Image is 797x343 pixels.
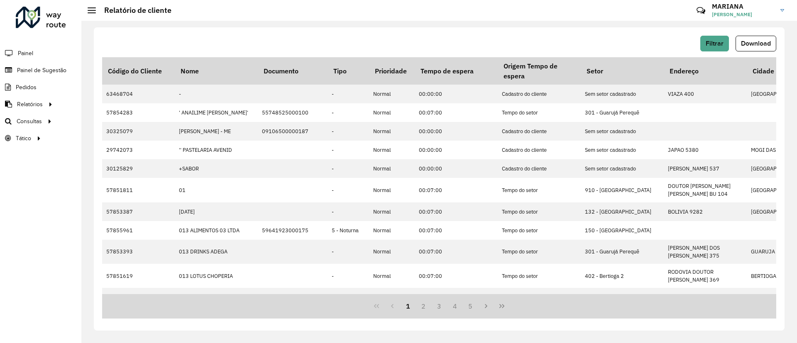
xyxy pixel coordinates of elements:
td: Sem setor cadastrado [581,159,664,178]
td: 013 ALIMENTOS 03 LTDA [175,221,258,240]
td: 00:07:00 [415,178,498,202]
td: - [328,202,369,221]
td: Tempo do setor [498,288,581,307]
th: Setor [581,57,664,85]
button: 2 [416,298,431,314]
td: [DATE] [175,202,258,221]
td: Sem setor cadastrado [581,141,664,159]
td: 30325079 [102,122,175,141]
td: '' PASTELARIA AVENID [175,141,258,159]
td: Normal [369,264,415,288]
td: 211 - [PERSON_NAME] [581,288,664,307]
th: Documento [258,57,328,85]
td: - [328,178,369,202]
td: 57855558 [102,288,175,307]
td: Tempo do setor [498,178,581,202]
td: 00:00:00 [415,85,498,103]
td: 55748525000100 [258,103,328,122]
td: Normal [369,159,415,178]
span: [PERSON_NAME] [712,11,774,18]
td: 57853387 [102,202,175,221]
button: 1 [400,298,416,314]
button: Download [736,36,776,51]
td: Tempo do setor [498,264,581,288]
td: Sem setor cadastrado [581,85,664,103]
td: 00:00:00 [415,159,498,178]
td: - [328,122,369,141]
td: Normal [369,103,415,122]
td: 402 - Bertioga 2 [581,264,664,288]
th: Tempo de espera [415,57,498,85]
td: 09106500000187 [258,122,328,141]
td: 013 LOTUS CHOPERIA [175,264,258,288]
span: Painel de Sugestão [17,66,66,75]
td: Normal [369,240,415,264]
td: Normal [369,178,415,202]
span: Tático [16,134,31,143]
td: - [175,85,258,103]
td: Tempo do setor [498,103,581,122]
td: DOUTOR [PERSON_NAME] [PERSON_NAME] BU 104 [664,178,747,202]
span: Relatórios [17,100,43,109]
td: 301 - Guarujá Perequê [581,103,664,122]
span: Filtrar [706,40,724,47]
td: Tempo do setor [498,221,581,240]
h2: Relatório de cliente [96,6,171,15]
span: Pedidos [16,83,37,92]
td: 00:00:00 [415,122,498,141]
button: Last Page [494,298,510,314]
td: Cadastro do cliente [498,141,581,159]
h3: MARIANA [712,2,774,10]
td: [PERSON_NAME] - ME [175,122,258,141]
td: Tempo do setor [498,240,581,264]
td: 013 MARKET LTDA [175,288,258,307]
td: [PERSON_NAME] DOS [PERSON_NAME] 375 [664,240,747,264]
td: 01 [175,178,258,202]
td: 00:07:00 [415,288,498,307]
td: Tempo do setor [498,202,581,221]
td: - [328,264,369,288]
td: 00:07:00 [415,103,498,122]
th: Prioridade [369,57,415,85]
td: 30125829 [102,159,175,178]
td: 150 - [GEOGRAPHIC_DATA] [581,221,664,240]
td: - [328,159,369,178]
button: 4 [447,298,463,314]
th: Endereço [664,57,747,85]
td: 59641923000175 [258,221,328,240]
td: - [328,240,369,264]
span: Consultas [17,117,42,126]
td: Cadastro do cliente [498,159,581,178]
td: Normal [369,122,415,141]
td: VIAZA 400 [664,85,747,103]
td: - [328,85,369,103]
td: 57851811 [102,178,175,202]
td: - [328,141,369,159]
td: BOLIVIA 9282 [664,202,747,221]
td: [PERSON_NAME] 537 [664,159,747,178]
td: 57854283 [102,103,175,122]
td: Normal [369,221,415,240]
button: Filtrar [700,36,729,51]
td: JAPAO 5380 [664,141,747,159]
td: Cadastro do cliente [498,85,581,103]
td: 00:07:00 [415,202,498,221]
td: ' ANAILIME [PERSON_NAME]' [175,103,258,122]
td: - [328,103,369,122]
button: Next Page [478,298,494,314]
td: 5 - Noturna [328,221,369,240]
th: Código do Cliente [102,57,175,85]
td: 301 - Guarujá Perequê [581,240,664,264]
td: 29742073 [102,141,175,159]
td: 00:07:00 [415,264,498,288]
td: - [328,288,369,307]
button: 3 [431,298,447,314]
th: Origem Tempo de espera [498,57,581,85]
td: 57853393 [102,240,175,264]
td: [CREDIT_CARD_NUMBER] [258,288,328,307]
td: 013 DRINKS ADEGA [175,240,258,264]
td: Normal [369,202,415,221]
th: Tipo [328,57,369,85]
td: 00:00:00 [415,141,498,159]
td: 132 - [GEOGRAPHIC_DATA] [581,202,664,221]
